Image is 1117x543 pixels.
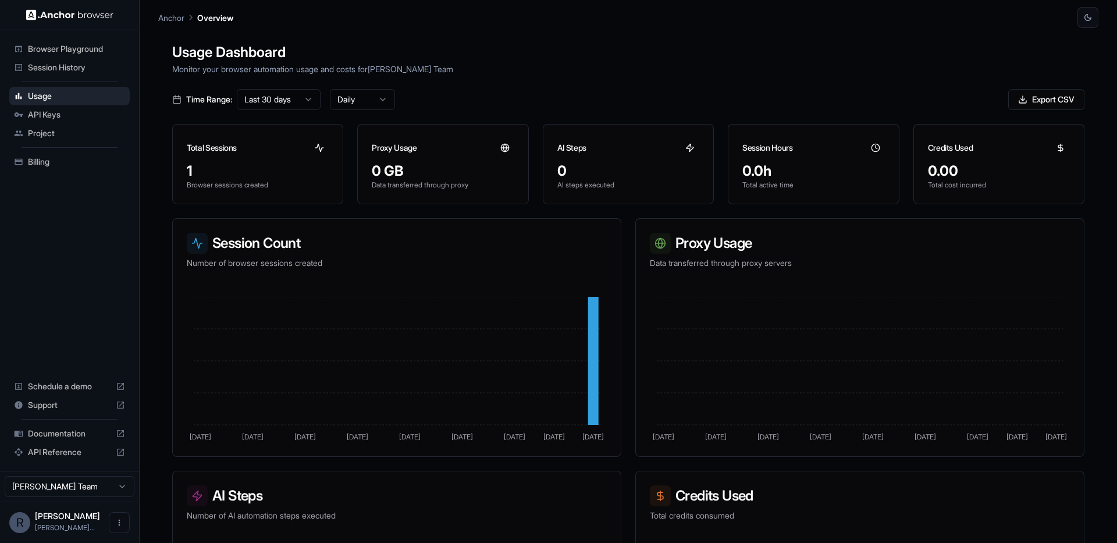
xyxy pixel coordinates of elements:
[862,432,884,441] tspan: [DATE]
[928,142,973,154] h3: Credits Used
[9,152,130,171] div: Billing
[967,432,988,441] tspan: [DATE]
[9,424,130,443] div: Documentation
[187,510,607,521] p: Number of AI automation steps executed
[158,12,184,24] p: Anchor
[9,512,30,533] div: R
[28,127,125,139] span: Project
[28,62,125,73] span: Session History
[9,377,130,396] div: Schedule a demo
[650,257,1070,269] p: Data transferred through proxy servers
[9,87,130,105] div: Usage
[187,257,607,269] p: Number of browser sessions created
[158,11,233,24] nav: breadcrumb
[28,90,125,102] span: Usage
[197,12,233,24] p: Overview
[28,381,111,392] span: Schedule a demo
[372,142,417,154] h3: Proxy Usage
[650,510,1070,521] p: Total credits consumed
[504,432,525,441] tspan: [DATE]
[582,432,604,441] tspan: [DATE]
[242,432,264,441] tspan: [DATE]
[1008,89,1084,110] button: Export CSV
[451,432,473,441] tspan: [DATE]
[186,94,232,105] span: Time Range:
[187,233,607,254] h3: Session Count
[347,432,368,441] tspan: [DATE]
[742,180,884,190] p: Total active time
[109,512,130,533] button: Open menu
[742,162,884,180] div: 0.0h
[928,162,1070,180] div: 0.00
[757,432,779,441] tspan: [DATE]
[28,446,111,458] span: API Reference
[187,485,607,506] h3: AI Steps
[172,63,1084,75] p: Monitor your browser automation usage and costs for [PERSON_NAME] Team
[28,156,125,168] span: Billing
[650,233,1070,254] h3: Proxy Usage
[399,432,421,441] tspan: [DATE]
[557,180,699,190] p: AI steps executed
[35,523,95,532] span: rickson.lima@remofy.io
[190,432,211,441] tspan: [DATE]
[915,432,936,441] tspan: [DATE]
[9,105,130,124] div: API Keys
[28,109,125,120] span: API Keys
[372,180,514,190] p: Data transferred through proxy
[653,432,674,441] tspan: [DATE]
[172,42,1084,63] h1: Usage Dashboard
[187,162,329,180] div: 1
[372,162,514,180] div: 0 GB
[742,142,792,154] h3: Session Hours
[26,9,113,20] img: Anchor Logo
[9,396,130,414] div: Support
[9,443,130,462] div: API Reference
[928,180,1070,190] p: Total cost incurred
[705,432,727,441] tspan: [DATE]
[35,511,100,521] span: Rickson Lima
[543,432,565,441] tspan: [DATE]
[1045,432,1067,441] tspan: [DATE]
[557,142,586,154] h3: AI Steps
[9,124,130,143] div: Project
[28,428,111,439] span: Documentation
[9,58,130,77] div: Session History
[810,432,831,441] tspan: [DATE]
[28,399,111,411] span: Support
[28,43,125,55] span: Browser Playground
[1006,432,1028,441] tspan: [DATE]
[557,162,699,180] div: 0
[187,142,237,154] h3: Total Sessions
[294,432,316,441] tspan: [DATE]
[187,180,329,190] p: Browser sessions created
[9,40,130,58] div: Browser Playground
[650,485,1070,506] h3: Credits Used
